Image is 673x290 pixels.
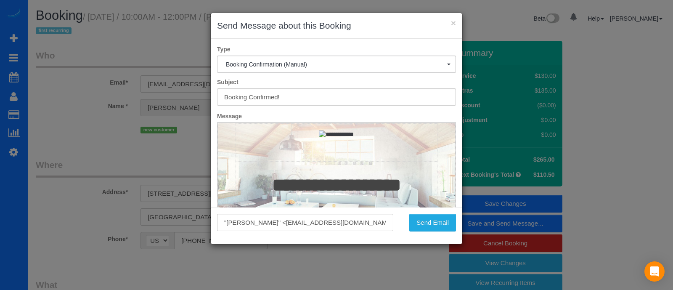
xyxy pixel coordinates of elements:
[217,123,456,254] iframe: Rich Text Editor, editor1
[211,45,462,53] label: Type
[226,61,447,68] span: Booking Confirmation (Manual)
[211,78,462,86] label: Subject
[217,56,456,73] button: Booking Confirmation (Manual)
[217,88,456,106] input: Subject
[217,19,456,32] h3: Send Message about this Booking
[211,112,462,120] label: Message
[644,261,665,282] div: Open Intercom Messenger
[451,19,456,27] button: ×
[409,214,456,231] button: Send Email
